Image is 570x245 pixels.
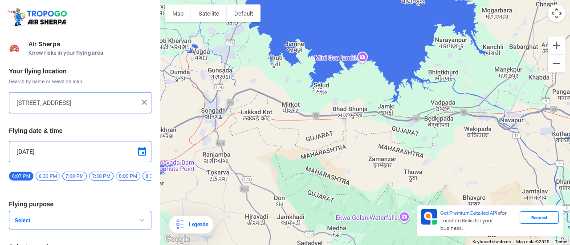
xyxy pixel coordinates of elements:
[28,40,151,48] span: Air Sherpa
[548,36,566,54] button: Zoom in
[163,233,192,245] a: Open this area in Google Maps (opens a new window)
[175,219,185,230] img: Legends
[9,68,151,74] h3: Your flying location
[9,43,20,53] img: Risk Scores
[9,201,151,207] h3: Flying purpose
[36,172,60,181] span: 6:30 PM
[142,172,167,181] span: 8:30 PM
[185,219,208,230] div: Legends
[548,4,566,22] button: Map camera controls
[28,49,151,56] span: Know risks in your flying area
[62,172,87,181] span: 7:00 PM
[9,128,151,134] h3: Flying date & time
[89,172,114,181] span: 7:30 PM
[165,4,191,22] button: Show street map
[516,239,550,244] span: Map data ©2025
[555,239,567,244] a: Terms
[440,210,500,216] span: Get Premium Detailed APIs
[163,233,192,245] img: Google
[140,98,149,107] img: ic_close.png
[421,209,437,225] img: Premium APIs
[472,239,511,245] button: Keyboard shortcuts
[9,172,33,181] span: 6:07 PM
[116,172,140,181] span: 8:00 PM
[520,211,559,224] div: Request
[16,146,144,157] input: Select Date
[16,97,137,108] input: Search your flying location
[437,209,520,233] div: for Location Risks for your business.
[9,78,151,85] span: Search by name or select on map
[548,55,566,72] button: Zoom out
[9,211,151,229] button: Select
[191,4,227,22] button: Show satellite imagery
[7,7,70,27] img: ic_tgdronemaps.svg
[11,217,122,224] span: Select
